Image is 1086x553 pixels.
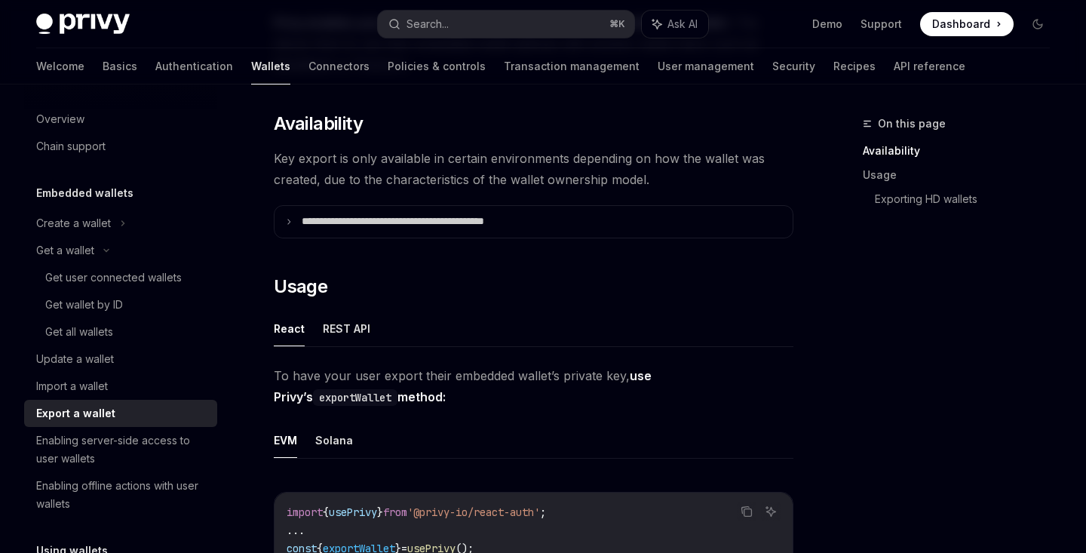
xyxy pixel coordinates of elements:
[658,48,754,84] a: User management
[24,264,217,291] a: Get user connected wallets
[24,472,217,518] a: Enabling offline actions with user wallets
[36,477,208,513] div: Enabling offline actions with user wallets
[24,400,217,427] a: Export a wallet
[36,14,130,35] img: dark logo
[406,15,449,33] div: Search...
[863,163,1062,187] a: Usage
[45,296,123,314] div: Get wallet by ID
[388,48,486,84] a: Policies & controls
[36,377,108,395] div: Import a wallet
[24,318,217,346] a: Get all wallets
[274,365,793,407] span: To have your user export their embedded wallet’s private key,
[36,432,208,468] div: Enabling server-side access to user wallets
[812,17,842,32] a: Demo
[861,17,902,32] a: Support
[313,389,397,406] code: exportWallet
[878,115,946,133] span: On this page
[36,350,114,368] div: Update a wallet
[833,48,876,84] a: Recipes
[407,505,540,519] span: '@privy-io/react-auth'
[24,291,217,318] a: Get wallet by ID
[24,106,217,133] a: Overview
[329,505,377,519] span: usePrivy
[36,110,84,128] div: Overview
[737,502,756,521] button: Copy the contents from the code block
[772,48,815,84] a: Security
[875,187,1062,211] a: Exporting HD wallets
[36,48,84,84] a: Welcome
[274,311,305,346] button: React
[315,422,353,458] button: Solana
[863,139,1062,163] a: Availability
[932,17,990,32] span: Dashboard
[274,275,327,299] span: Usage
[323,505,329,519] span: {
[377,505,383,519] span: }
[287,505,323,519] span: import
[287,524,305,537] span: ...
[540,505,546,519] span: ;
[24,373,217,400] a: Import a wallet
[504,48,640,84] a: Transaction management
[667,17,698,32] span: Ask AI
[323,311,370,346] button: REST API
[609,18,625,30] span: ⌘ K
[45,269,182,287] div: Get user connected wallets
[24,427,217,472] a: Enabling server-side access to user wallets
[155,48,233,84] a: Authentication
[378,11,633,38] button: Search...⌘K
[36,241,94,260] div: Get a wallet
[274,422,297,458] button: EVM
[642,11,708,38] button: Ask AI
[24,346,217,373] a: Update a wallet
[308,48,370,84] a: Connectors
[36,184,133,202] h5: Embedded wallets
[274,112,363,136] span: Availability
[920,12,1014,36] a: Dashboard
[251,48,290,84] a: Wallets
[274,148,793,190] span: Key export is only available in certain environments depending on how the wallet was created, due...
[274,368,652,404] strong: use Privy’s method:
[24,133,217,160] a: Chain support
[761,502,781,521] button: Ask AI
[103,48,137,84] a: Basics
[383,505,407,519] span: from
[45,323,113,341] div: Get all wallets
[36,404,115,422] div: Export a wallet
[36,137,106,155] div: Chain support
[894,48,965,84] a: API reference
[1026,12,1050,36] button: Toggle dark mode
[36,214,111,232] div: Create a wallet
